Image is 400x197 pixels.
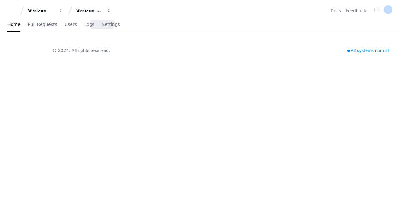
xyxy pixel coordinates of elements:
[28,22,57,26] span: Pull Requests
[74,5,114,16] button: Verizon-Clarify-Order-Management
[65,17,77,32] a: Users
[28,7,55,14] div: Verizon
[331,7,341,14] a: Docs
[7,17,20,32] a: Home
[84,22,94,26] span: Logs
[7,22,20,26] span: Home
[76,7,103,14] div: Verizon-Clarify-Order-Management
[84,17,94,32] a: Logs
[344,46,392,55] div: All systems normal
[102,17,120,32] a: Settings
[65,22,77,26] span: Users
[102,22,120,26] span: Settings
[346,7,366,14] button: Feedback
[28,17,57,32] a: Pull Requests
[26,5,66,16] button: Verizon
[52,47,110,54] div: © 2024. All rights reserved.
